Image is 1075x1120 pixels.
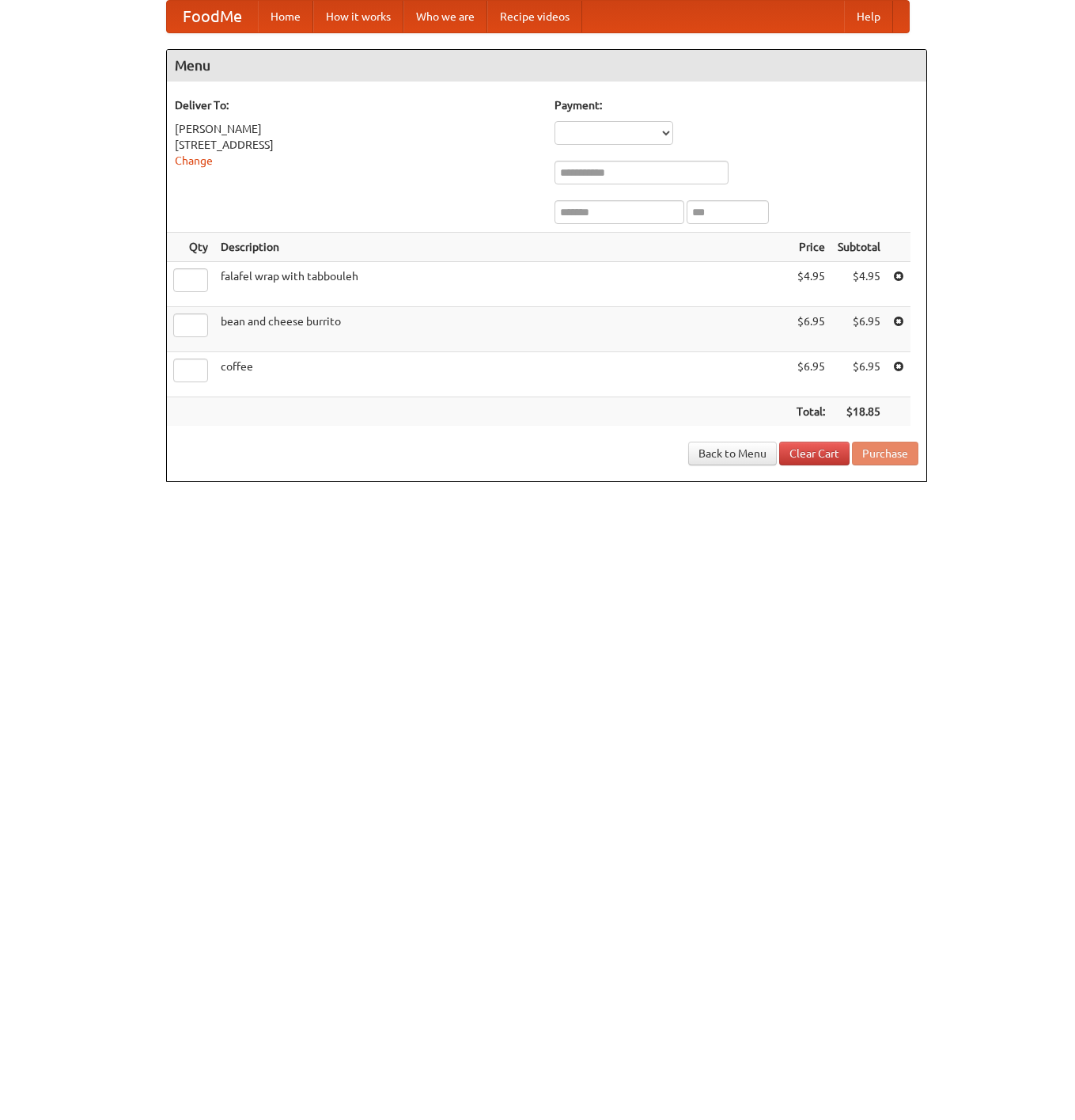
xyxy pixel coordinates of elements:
[555,97,918,113] h5: Payment:
[175,137,539,153] div: [STREET_ADDRESS]
[790,262,831,307] td: $4.95
[175,121,539,137] div: [PERSON_NAME]
[831,352,887,397] td: $6.95
[175,97,539,113] h5: Deliver To:
[214,307,790,352] td: bean and cheese burrito
[214,233,790,262] th: Description
[790,352,831,397] td: $6.95
[175,154,213,167] a: Change
[688,442,777,465] a: Back to Menu
[258,1,313,32] a: Home
[831,262,887,307] td: $4.95
[167,233,214,262] th: Qty
[790,397,831,427] th: Total:
[214,262,790,307] td: falafel wrap with tabbouleh
[779,442,850,465] a: Clear Cart
[831,397,887,427] th: $18.85
[790,307,831,352] td: $6.95
[844,1,893,32] a: Help
[790,233,831,262] th: Price
[831,307,887,352] td: $6.95
[403,1,487,32] a: Who we are
[852,442,918,465] button: Purchase
[487,1,582,32] a: Recipe videos
[214,352,790,397] td: coffee
[167,1,258,32] a: FoodMe
[313,1,403,32] a: How it works
[167,50,926,82] h4: Menu
[831,233,887,262] th: Subtotal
